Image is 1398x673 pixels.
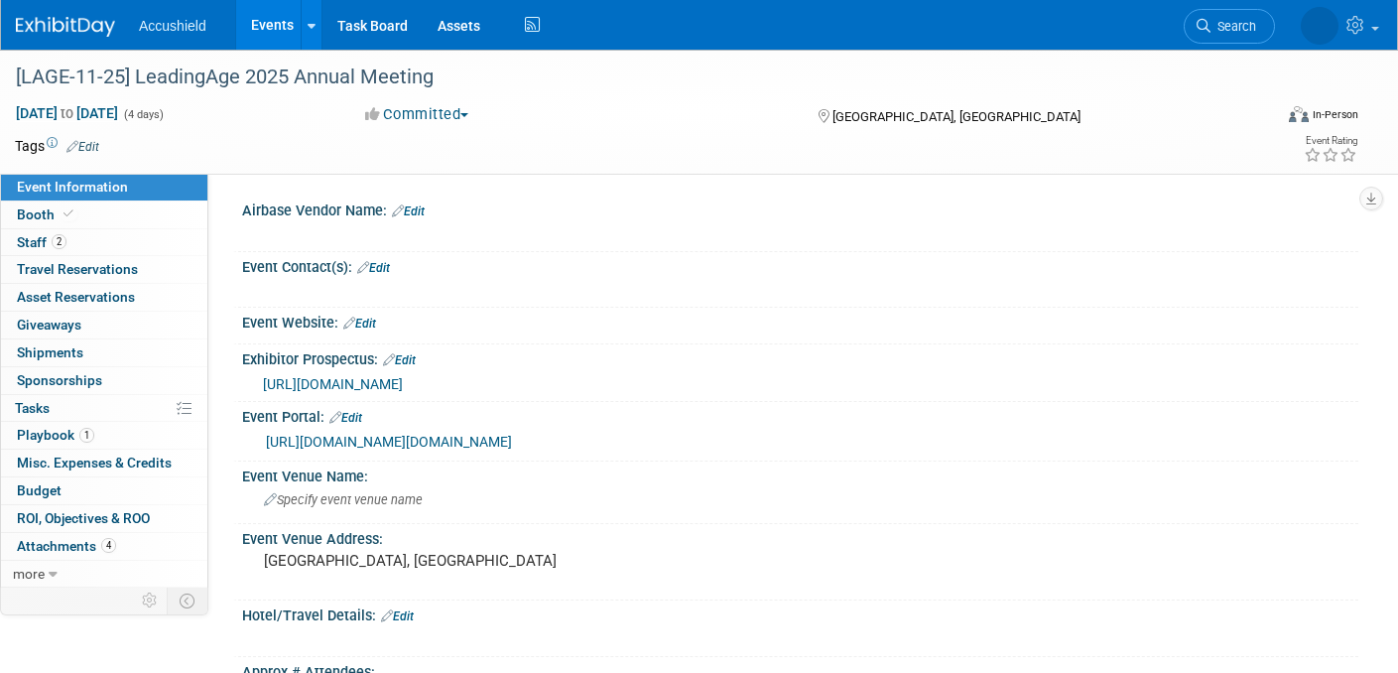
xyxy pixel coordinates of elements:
[17,261,138,277] span: Travel Reservations
[1210,19,1256,34] span: Search
[16,17,115,37] img: ExhibitDay
[15,400,50,416] span: Tasks
[242,308,1358,334] div: Event Website:
[1,312,207,338] a: Giveaways
[1289,106,1309,122] img: Format-Inperson.png
[1,202,207,228] a: Booth
[1,533,207,560] a: Attachments4
[17,372,102,388] span: Sponsorships
[1,505,207,532] a: ROI, Objectives & ROO
[1,339,207,366] a: Shipments
[1,477,207,504] a: Budget
[1,256,207,283] a: Travel Reservations
[15,104,119,122] span: [DATE] [DATE]
[15,136,99,156] td: Tags
[1,450,207,476] a: Misc. Expenses & Credits
[1184,9,1275,44] a: Search
[1301,7,1338,45] img: Peggy White
[17,234,66,250] span: Staff
[64,208,73,219] i: Booth reservation complete
[17,482,62,498] span: Budget
[66,140,99,154] a: Edit
[17,538,116,554] span: Attachments
[329,411,362,425] a: Edit
[17,427,94,443] span: Playbook
[392,204,425,218] a: Edit
[1,422,207,449] a: Playbook1
[242,252,1358,278] div: Event Contact(s):
[264,492,423,507] span: Specify event venue name
[133,588,168,613] td: Personalize Event Tab Strip
[266,434,512,450] a: [URL][DOMAIN_NAME][DOMAIN_NAME]
[381,609,414,623] a: Edit
[357,261,390,275] a: Edit
[1,229,207,256] a: Staff2
[1159,103,1358,133] div: Event Format
[17,206,77,222] span: Booth
[832,109,1080,124] span: [GEOGRAPHIC_DATA], [GEOGRAPHIC_DATA]
[17,289,135,305] span: Asset Reservations
[9,60,1244,95] div: [LAGE-11-25] LeadingAge 2025 Annual Meeting
[383,353,416,367] a: Edit
[168,588,208,613] td: Toggle Event Tabs
[58,105,76,121] span: to
[358,104,476,125] button: Committed
[17,317,81,333] span: Giveaways
[1304,136,1357,146] div: Event Rating
[264,552,686,570] pre: [GEOGRAPHIC_DATA], [GEOGRAPHIC_DATA]
[122,108,164,121] span: (4 days)
[1,284,207,311] a: Asset Reservations
[242,601,1358,626] div: Hotel/Travel Details:
[1,561,207,588] a: more
[242,344,1358,370] div: Exhibitor Prospectus:
[1312,107,1358,122] div: In-Person
[79,428,94,443] span: 1
[17,179,128,195] span: Event Information
[13,566,45,582] span: more
[242,402,1358,428] div: Event Portal:
[101,538,116,553] span: 4
[139,18,206,34] span: Accushield
[242,524,1358,549] div: Event Venue Address:
[1,367,207,394] a: Sponsorships
[1,395,207,422] a: Tasks
[17,344,83,360] span: Shipments
[343,317,376,331] a: Edit
[242,196,1358,221] div: Airbase Vendor Name:
[242,462,1358,486] div: Event Venue Name:
[1,174,207,201] a: Event Information
[17,455,172,471] span: Misc. Expenses & Credits
[17,510,150,526] span: ROI, Objectives & ROO
[263,376,403,392] a: [URL][DOMAIN_NAME]
[52,234,66,249] span: 2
